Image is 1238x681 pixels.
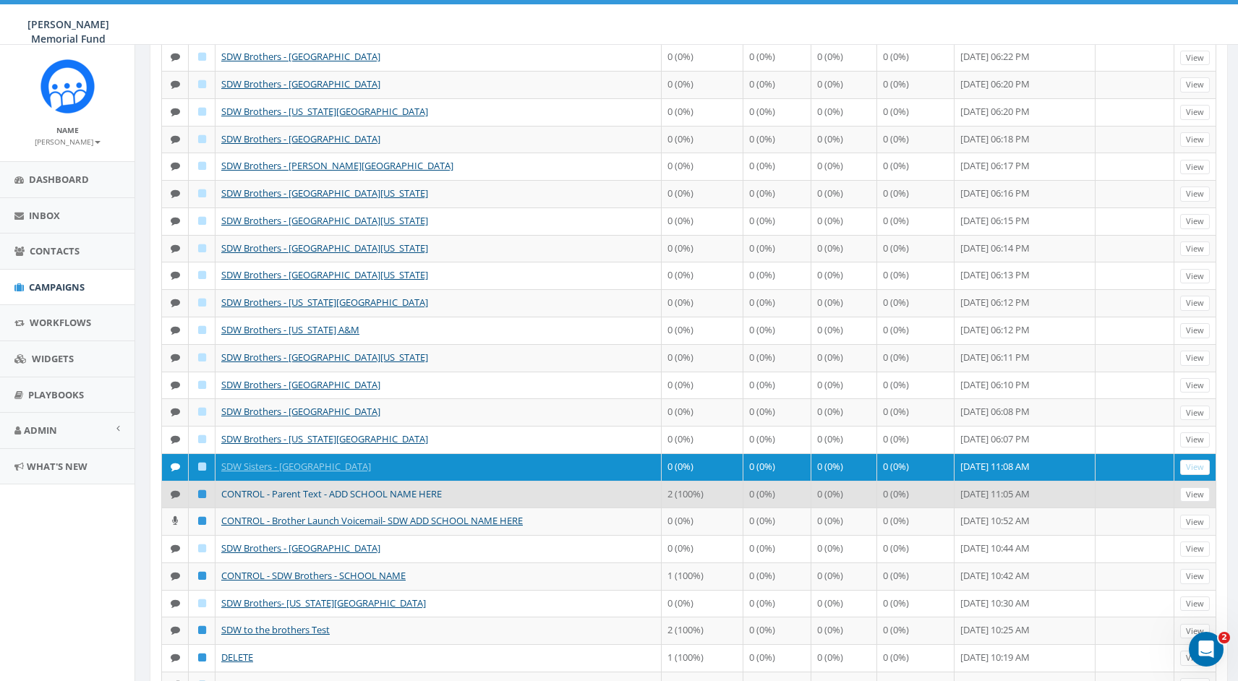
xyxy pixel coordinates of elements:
[877,507,955,535] td: 0 (0%)
[662,235,744,262] td: 0 (0%)
[171,571,180,581] i: Text SMS
[171,599,180,608] i: Text SMS
[1180,214,1210,229] a: View
[29,209,60,222] span: Inbox
[221,569,406,582] a: CONTROL - SDW Brothers - SCHOOL NAME
[662,562,744,590] td: 1 (100%)
[29,173,89,186] span: Dashboard
[662,644,744,672] td: 1 (100%)
[171,298,180,307] i: Text SMS
[662,398,744,426] td: 0 (0%)
[198,52,206,61] i: Draft
[198,298,206,307] i: Draft
[743,235,811,262] td: 0 (0%)
[877,207,955,235] td: 0 (0%)
[171,270,180,280] i: Text SMS
[1180,269,1210,284] a: View
[662,344,744,372] td: 0 (0%)
[32,352,74,365] span: Widgets
[171,380,180,390] i: Text SMS
[955,535,1096,562] td: [DATE] 10:44 AM
[221,132,380,145] a: SDW Brothers - [GEOGRAPHIC_DATA]
[955,644,1096,672] td: [DATE] 10:19 AM
[1180,77,1210,93] a: View
[198,107,206,116] i: Draft
[171,544,180,553] i: Text SMS
[662,590,744,617] td: 0 (0%)
[198,134,206,144] i: Draft
[221,296,428,309] a: SDW Brothers - [US_STATE][GEOGRAPHIC_DATA]
[662,372,744,399] td: 0 (0%)
[743,562,811,590] td: 0 (0%)
[662,289,744,317] td: 0 (0%)
[955,98,1096,126] td: [DATE] 06:20 PM
[171,161,180,171] i: Text SMS
[955,317,1096,344] td: [DATE] 06:12 PM
[221,50,380,63] a: SDW Brothers - [GEOGRAPHIC_DATA]
[221,405,380,418] a: SDW Brothers - [GEOGRAPHIC_DATA]
[662,507,744,535] td: 0 (0%)
[28,388,84,401] span: Playbooks
[24,424,57,437] span: Admin
[877,590,955,617] td: 0 (0%)
[198,216,206,226] i: Draft
[877,372,955,399] td: 0 (0%)
[955,398,1096,426] td: [DATE] 06:08 PM
[171,407,180,416] i: Text SMS
[221,105,428,118] a: SDW Brothers - [US_STATE][GEOGRAPHIC_DATA]
[811,43,877,71] td: 0 (0%)
[1180,432,1210,447] a: View
[743,535,811,562] td: 0 (0%)
[811,617,877,644] td: 0 (0%)
[27,17,109,46] span: [PERSON_NAME] Memorial Fund
[743,43,811,71] td: 0 (0%)
[221,432,428,445] a: SDW Brothers - [US_STATE][GEOGRAPHIC_DATA]
[198,544,206,553] i: Draft
[955,590,1096,617] td: [DATE] 10:30 AM
[1180,569,1210,584] a: View
[221,541,380,554] a: SDW Brothers - [GEOGRAPHIC_DATA]
[662,317,744,344] td: 0 (0%)
[743,453,811,481] td: 0 (0%)
[662,71,744,98] td: 0 (0%)
[171,189,180,198] i: Text SMS
[811,562,877,590] td: 0 (0%)
[955,617,1096,644] td: [DATE] 10:25 AM
[955,153,1096,180] td: [DATE] 06:17 PM
[743,317,811,344] td: 0 (0%)
[955,235,1096,262] td: [DATE] 06:14 PM
[877,453,955,481] td: 0 (0%)
[662,426,744,453] td: 0 (0%)
[662,535,744,562] td: 0 (0%)
[198,653,206,662] i: Published
[198,80,206,89] i: Draft
[198,571,206,581] i: Published
[955,453,1096,481] td: [DATE] 11:08 AM
[743,344,811,372] td: 0 (0%)
[662,617,744,644] td: 2 (100%)
[198,599,206,608] i: Draft
[1180,541,1210,557] a: View
[171,244,180,253] i: Text SMS
[811,398,877,426] td: 0 (0%)
[955,180,1096,207] td: [DATE] 06:16 PM
[877,481,955,508] td: 0 (0%)
[198,516,206,526] i: Published
[198,353,206,362] i: Draft
[1180,132,1210,147] a: View
[171,625,180,635] i: Text SMS
[811,289,877,317] td: 0 (0%)
[743,398,811,426] td: 0 (0%)
[171,653,180,662] i: Text SMS
[811,426,877,453] td: 0 (0%)
[221,596,426,609] a: SDW Brothers- [US_STATE][GEOGRAPHIC_DATA]
[955,289,1096,317] td: [DATE] 06:12 PM
[35,137,101,147] small: [PERSON_NAME]
[1180,460,1210,475] a: View
[198,270,206,280] i: Draft
[743,71,811,98] td: 0 (0%)
[811,372,877,399] td: 0 (0%)
[662,453,744,481] td: 0 (0%)
[1180,378,1210,393] a: View
[811,453,877,481] td: 0 (0%)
